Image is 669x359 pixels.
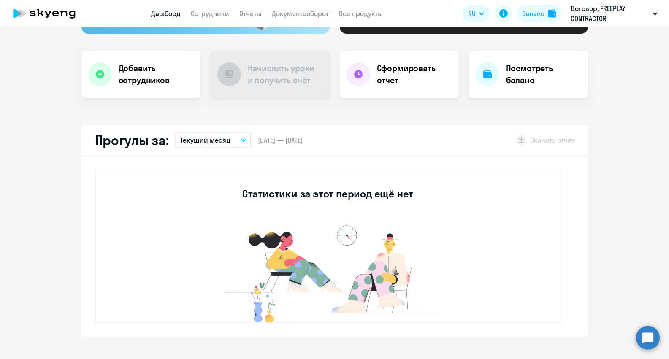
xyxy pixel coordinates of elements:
[522,8,544,19] div: Баланс
[377,62,452,86] h4: Сформировать отчет
[468,8,476,19] span: RU
[258,135,303,145] span: [DATE] — [DATE]
[506,62,581,86] h4: Посмотреть баланс
[191,9,229,18] a: Сотрудники
[339,9,383,18] a: Все продукты
[151,9,181,18] a: Дашборд
[517,5,561,22] button: Балансbalance
[95,132,169,148] h2: Прогулы за:
[462,5,490,22] button: RU
[180,135,230,145] p: Текущий месяц
[119,62,194,86] h4: Добавить сотрудников
[548,9,556,18] img: balance
[571,3,649,24] p: Договор, FREEPLAY CONTRACTOR
[248,62,321,86] h4: Начислить уроки и получить счёт
[201,221,455,322] img: no-data
[239,9,262,18] a: Отчеты
[566,3,662,24] button: Договор, FREEPLAY CONTRACTOR
[272,9,329,18] a: Документооборот
[242,187,413,200] h3: Статистики за этот период ещё нет
[175,132,251,148] button: Текущий месяц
